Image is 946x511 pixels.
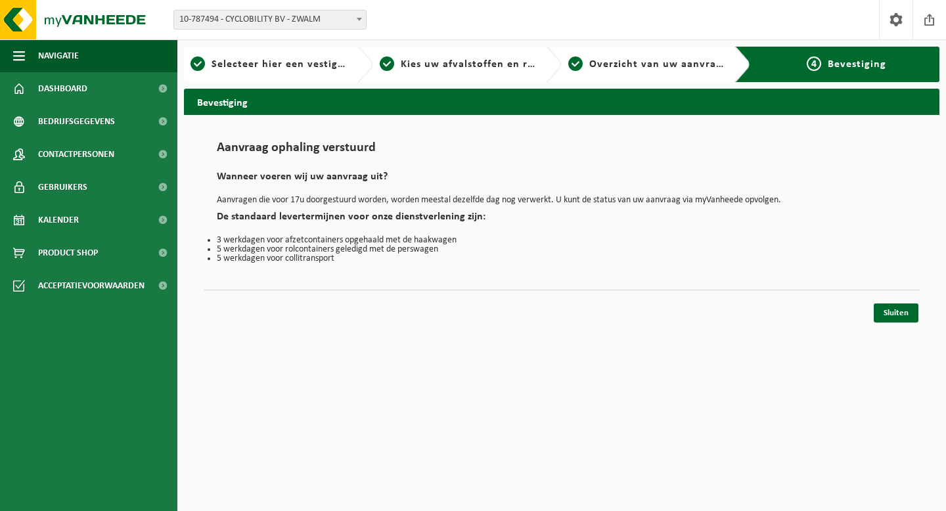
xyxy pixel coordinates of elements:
[380,56,536,72] a: 2Kies uw afvalstoffen en recipiënten
[38,72,87,105] span: Dashboard
[217,254,907,263] li: 5 werkdagen voor collitransport
[38,138,114,171] span: Contactpersonen
[807,56,821,71] span: 4
[38,105,115,138] span: Bedrijfsgegevens
[184,89,939,114] h2: Bevestiging
[217,171,907,189] h2: Wanneer voeren wij uw aanvraag uit?
[212,59,353,70] span: Selecteer hier een vestiging
[173,10,367,30] span: 10-787494 - CYCLOBILITY BV - ZWALM
[38,39,79,72] span: Navigatie
[568,56,583,71] span: 3
[191,56,347,72] a: 1Selecteer hier een vestiging
[38,236,98,269] span: Product Shop
[217,196,907,205] p: Aanvragen die voor 17u doorgestuurd worden, worden meestal dezelfde dag nog verwerkt. U kunt de s...
[217,141,907,162] h1: Aanvraag ophaling verstuurd
[568,56,725,72] a: 3Overzicht van uw aanvraag
[828,59,886,70] span: Bevestiging
[589,59,728,70] span: Overzicht van uw aanvraag
[217,236,907,245] li: 3 werkdagen voor afzetcontainers opgehaald met de haakwagen
[191,56,205,71] span: 1
[174,11,366,29] span: 10-787494 - CYCLOBILITY BV - ZWALM
[38,269,145,302] span: Acceptatievoorwaarden
[217,245,907,254] li: 5 werkdagen voor rolcontainers geledigd met de perswagen
[874,303,918,322] a: Sluiten
[380,56,394,71] span: 2
[38,204,79,236] span: Kalender
[217,211,907,229] h2: De standaard levertermijnen voor onze dienstverlening zijn:
[401,59,581,70] span: Kies uw afvalstoffen en recipiënten
[38,171,87,204] span: Gebruikers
